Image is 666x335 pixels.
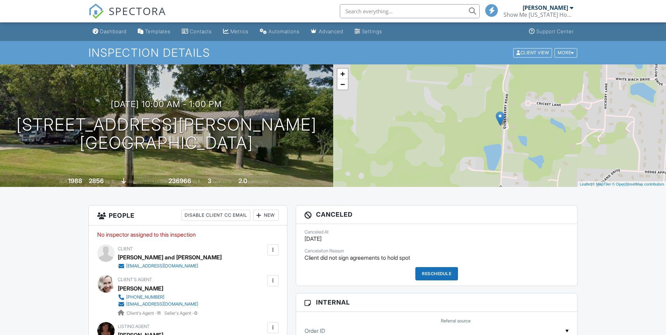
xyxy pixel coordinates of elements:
a: [PHONE_NUMBER] [118,294,198,301]
img: The Best Home Inspection Software - Spectora [88,4,104,19]
a: Support Center [526,25,577,38]
div: 3 [208,177,212,184]
a: Zoom in [337,69,348,79]
div: 1988 [68,177,82,184]
a: Contacts [179,25,215,38]
h3: Canceled [296,205,578,224]
div: Show Me Missouri Home Inspections LLC. [503,11,573,18]
p: Client did not sign agreements to hold spot [305,254,569,261]
a: Leaflet [580,182,591,186]
span: Seller's Agent - [164,310,197,316]
span: Client [118,246,133,251]
div: Cancelation Reason [305,248,569,254]
div: [PERSON_NAME] [523,4,568,11]
a: © MapTiler [592,182,611,186]
div: Settings [362,28,382,34]
div: 236966 [169,177,191,184]
a: [EMAIL_ADDRESS][DOMAIN_NAME] [118,301,198,308]
span: Listing Agent [118,324,150,329]
p: [DATE] [305,235,569,243]
div: Metrics [230,28,249,34]
div: Client View [513,48,552,57]
h1: Inspection Details [88,47,578,59]
span: Client's Agent - [127,310,162,316]
div: Reschedule [415,267,458,280]
span: Built [59,179,67,184]
label: Referral source [441,318,471,324]
span: Lot Size [153,179,167,184]
div: New [253,210,279,221]
span: sq. ft. [105,179,115,184]
span: basement [127,179,146,184]
strong: 0 [194,310,197,316]
div: Templates [145,28,171,34]
div: 2856 [89,177,104,184]
input: Search everything... [340,4,480,18]
div: Disable Client CC Email [181,210,250,221]
a: Advanced [308,25,346,38]
div: Contacts [190,28,212,34]
div: [EMAIL_ADDRESS][DOMAIN_NAME] [126,301,198,307]
div: [PERSON_NAME] and [PERSON_NAME] [118,252,222,263]
div: Support Center [536,28,574,34]
a: Templates [135,25,173,38]
div: Automations [268,28,300,34]
span: SPECTORA [109,4,166,18]
span: sq.ft. [192,179,201,184]
a: Dashboard [90,25,129,38]
div: [EMAIL_ADDRESS][DOMAIN_NAME] [126,263,198,269]
h3: [DATE] 10:00 am - 1:00 pm [111,99,222,109]
a: SPECTORA [88,9,166,24]
strong: 11 [157,310,160,316]
span: bathrooms [248,179,268,184]
a: [PERSON_NAME] [118,283,163,294]
div: [PHONE_NUMBER] [126,294,164,300]
p: No inspector assigned to this inspection [97,231,279,238]
h3: People [89,205,287,225]
h1: [STREET_ADDRESS][PERSON_NAME] [GEOGRAPHIC_DATA] [16,116,317,153]
span: bedrooms [213,179,232,184]
div: Advanced [319,28,343,34]
div: 2.0 [238,177,247,184]
a: Client View [513,50,554,55]
span: Client's Agent [118,277,152,282]
a: © OpenStreetMap contributors [612,182,664,186]
a: Metrics [220,25,251,38]
a: Automations (Basic) [257,25,302,38]
a: Zoom out [337,79,348,90]
label: Order ID [305,327,325,335]
h3: Internal [296,293,578,312]
a: Settings [352,25,385,38]
div: Canceled At [305,229,569,235]
div: | [578,181,666,187]
div: Dashboard [100,28,127,34]
a: [EMAIL_ADDRESS][DOMAIN_NAME] [118,263,216,270]
div: More [554,48,577,57]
